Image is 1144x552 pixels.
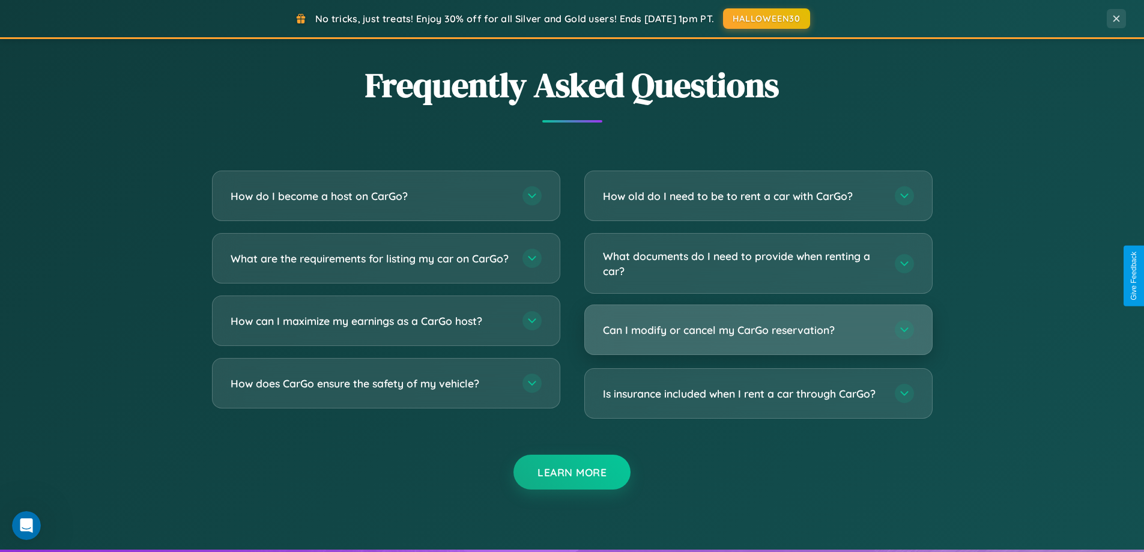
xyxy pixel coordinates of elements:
[231,314,510,329] h3: How can I maximize my earnings as a CarGo host?
[603,189,883,204] h3: How old do I need to be to rent a car with CarGo?
[603,249,883,278] h3: What documents do I need to provide when renting a car?
[231,376,510,391] h3: How does CarGo ensure the safety of my vehicle?
[1130,252,1138,300] div: Give Feedback
[231,189,510,204] h3: How do I become a host on CarGo?
[723,8,810,29] button: HALLOWEEN30
[12,511,41,540] iframe: Intercom live chat
[513,455,631,490] button: Learn More
[212,62,933,108] h2: Frequently Asked Questions
[603,323,883,338] h3: Can I modify or cancel my CarGo reservation?
[603,386,883,401] h3: Is insurance included when I rent a car through CarGo?
[231,251,510,266] h3: What are the requirements for listing my car on CarGo?
[315,13,714,25] span: No tricks, just treats! Enjoy 30% off for all Silver and Gold users! Ends [DATE] 1pm PT.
